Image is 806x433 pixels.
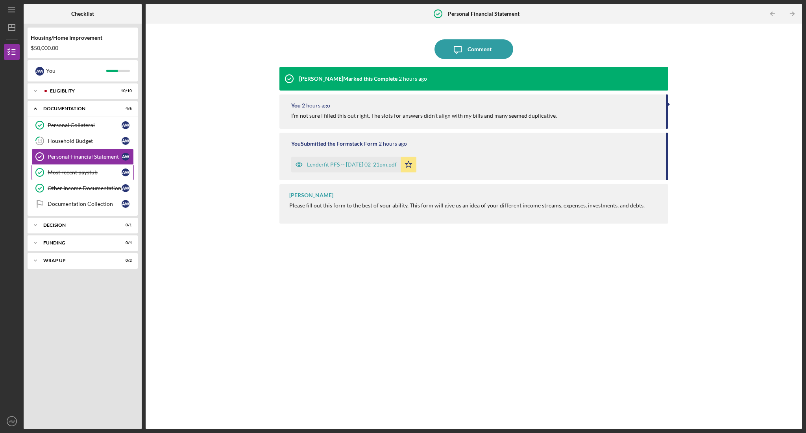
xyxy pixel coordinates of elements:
[48,185,122,191] div: Other Income Documentation
[31,117,134,133] a: Personal CollateralAW
[31,149,134,165] a: Personal Financial StatementAW
[291,157,416,172] button: Lenderfit PFS -- [DATE] 02_21pm.pdf
[31,165,134,180] a: Most recent paystubAW
[118,258,132,263] div: 0 / 2
[118,106,132,111] div: 4 / 6
[9,419,15,424] text: AW
[43,258,112,263] div: Wrap up
[118,89,132,93] div: 10 / 10
[291,141,377,147] div: You Submitted the Formstack Form
[48,169,122,176] div: Most recent paystub
[48,122,122,128] div: Personal Collateral
[48,154,122,160] div: Personal Financial Statement
[122,200,129,208] div: A W
[43,223,112,228] div: Decision
[399,76,427,82] time: 2025-10-06 18:22
[122,184,129,192] div: A W
[37,139,42,144] tspan: 11
[307,161,397,168] div: Lenderfit PFS -- [DATE] 02_21pm.pdf
[122,121,129,129] div: A W
[122,153,129,161] div: A W
[43,106,112,111] div: Documentation
[48,201,122,207] div: Documentation Collection
[31,196,134,212] a: Documentation CollectionAW
[291,113,557,119] div: I’m not sure I filled this out right. The slots for answers didn’t align with my bills and many s...
[118,223,132,228] div: 0 / 1
[118,241,132,245] div: 0 / 4
[43,241,112,245] div: Funding
[289,192,333,198] div: [PERSON_NAME]
[448,11,519,17] b: Personal Financial Statement
[50,89,112,93] div: Eligiblity
[4,413,20,429] button: AW
[31,45,135,51] div: $50,000.00
[379,141,407,147] time: 2025-10-06 18:21
[31,133,134,149] a: 11Household BudgetAW
[46,64,106,78] div: You
[302,102,330,109] time: 2025-10-06 18:22
[299,76,397,82] div: [PERSON_NAME] Marked this Complete
[31,180,134,196] a: Other Income DocumentationAW
[122,137,129,145] div: A W
[122,168,129,176] div: A W
[468,39,492,59] div: Comment
[434,39,513,59] button: Comment
[35,67,44,76] div: A W
[291,102,301,109] div: You
[48,138,122,144] div: Household Budget
[71,11,94,17] b: Checklist
[289,202,645,209] div: Please fill out this form to the best of your ability. This form will give us an idea of your dif...
[31,35,135,41] div: Housing/Home Improvement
